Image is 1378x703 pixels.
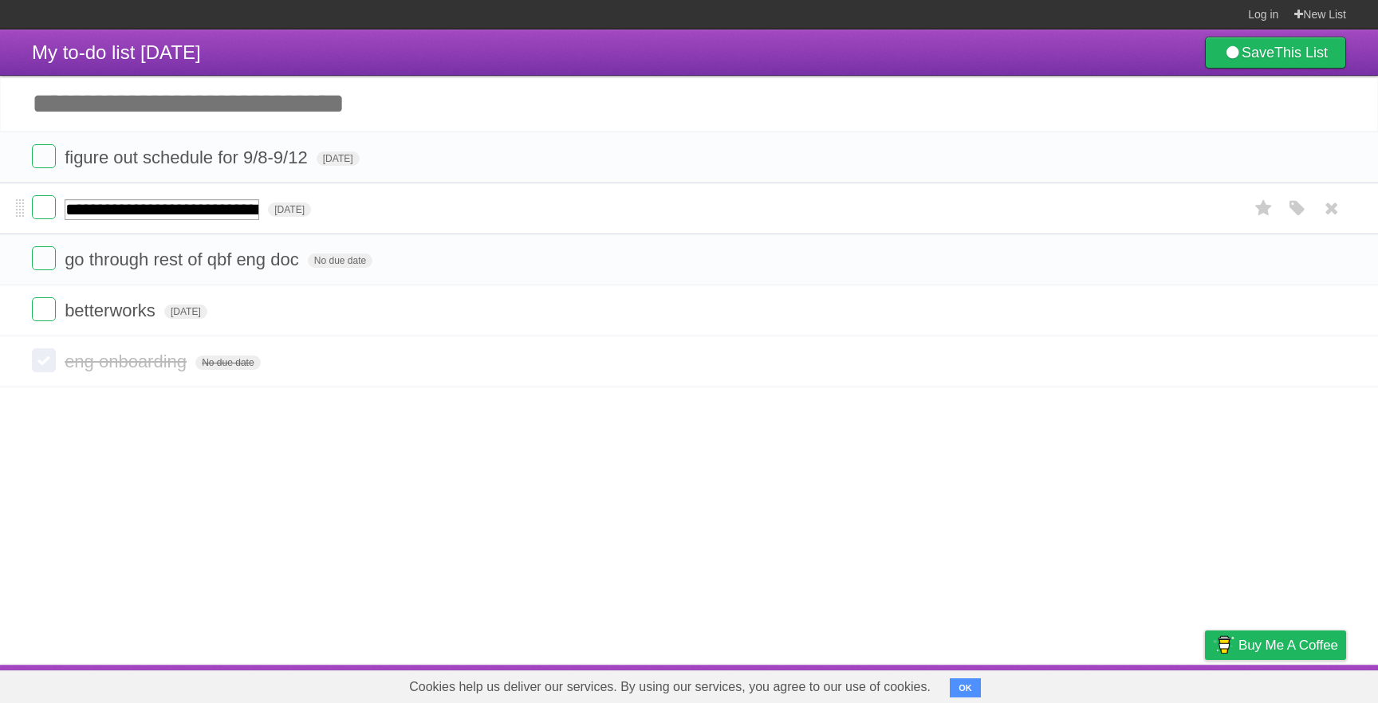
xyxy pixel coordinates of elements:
[32,144,56,168] label: Done
[195,355,260,370] span: No due date
[393,671,947,703] span: Cookies help us deliver our services. By using our services, you agree to our use of cookies.
[1130,669,1165,699] a: Terms
[308,253,372,268] span: No due date
[65,300,159,320] span: betterworks
[1045,669,1110,699] a: Developers
[1184,669,1226,699] a: Privacy
[65,351,191,371] span: eng onboarding
[32,297,56,321] label: Done
[1205,37,1346,69] a: SaveThis List
[32,246,56,270] label: Done
[1249,195,1279,222] label: Star task
[32,348,56,372] label: Done
[1238,631,1338,659] span: Buy me a coffee
[1274,45,1328,61] b: This List
[164,304,207,319] span: [DATE]
[268,202,311,217] span: [DATE]
[993,669,1026,699] a: About
[950,678,981,697] button: OK
[1246,669,1346,699] a: Suggest a feature
[32,41,201,63] span: My to-do list [DATE]
[1205,630,1346,660] a: Buy me a coffee
[32,195,56,219] label: Done
[65,147,312,167] span: figure out schedule for 9/8-9/12
[1213,631,1234,658] img: Buy me a coffee
[65,249,303,269] span: go through rest of qbf eng doc
[317,151,360,166] span: [DATE]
